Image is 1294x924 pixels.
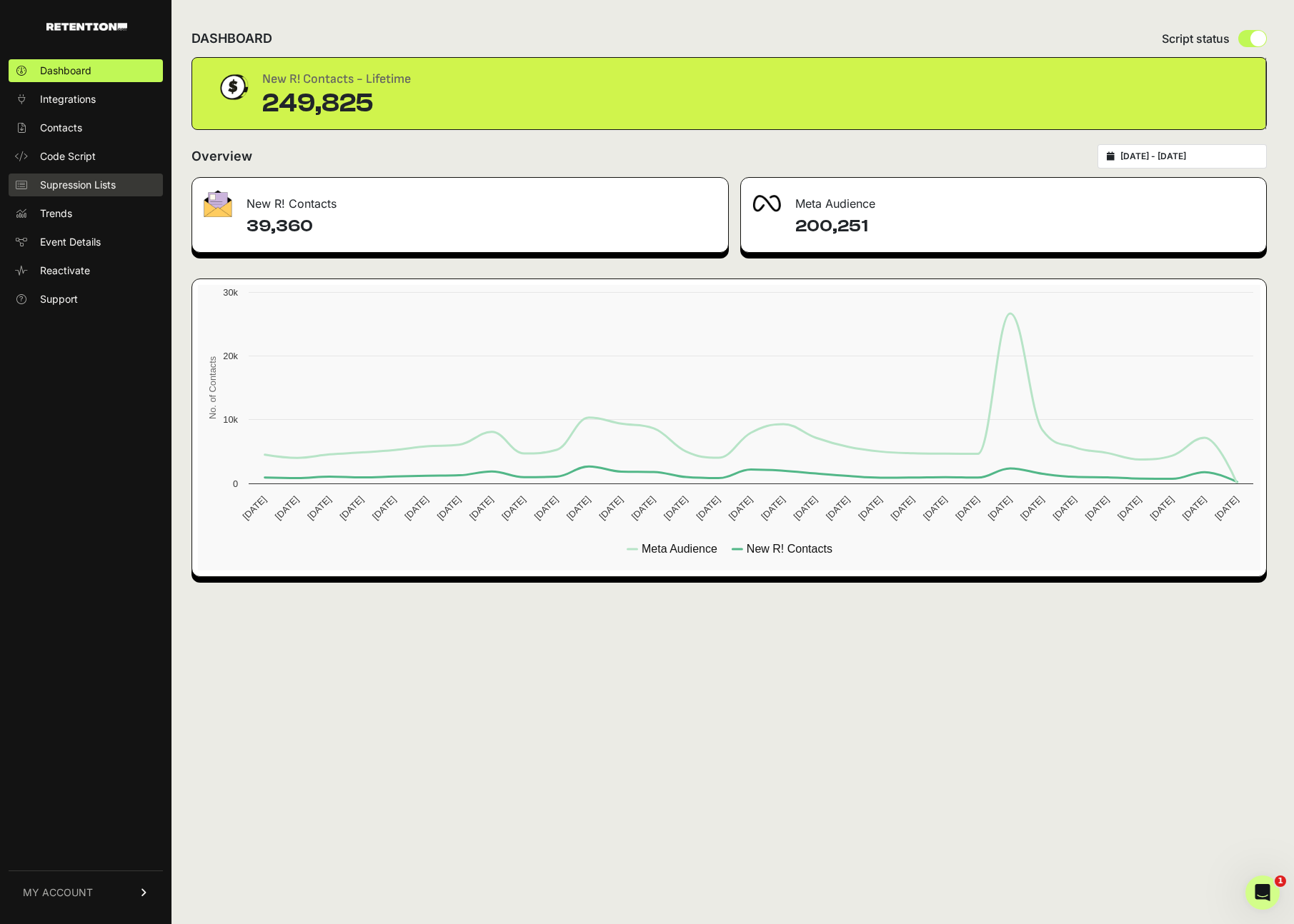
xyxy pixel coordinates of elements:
text: 10k [223,414,238,425]
text: [DATE] [629,494,657,522]
text: [DATE] [370,494,398,522]
span: Script status [1162,30,1230,47]
text: [DATE] [1050,494,1078,522]
text: [DATE] [1018,494,1046,522]
span: Support [40,292,78,306]
text: [DATE] [953,494,981,522]
iframe: Intercom live chat [1245,875,1280,910]
text: [DATE] [402,494,430,522]
h4: 39,360 [247,215,717,238]
text: [DATE] [241,494,269,522]
text: [DATE] [1115,494,1143,522]
text: [DATE] [1180,494,1208,522]
a: Reactivate [9,259,163,282]
text: 30k [223,287,238,298]
span: Integrations [40,92,96,106]
text: [DATE] [1083,494,1111,522]
span: Supression Lists [40,178,116,192]
text: [DATE] [435,494,463,522]
a: MY ACCOUNT [9,870,163,914]
img: dollar-coin-05c43ed7efb7bc0c12610022525b4bbbb207c7efeef5aecc26f025e68dcafac9.png [215,69,251,105]
div: New R! Contacts - Lifetime [262,69,411,89]
text: [DATE] [986,494,1014,522]
text: [DATE] [694,494,722,522]
a: Code Script [9,145,163,168]
span: Trends [40,206,72,221]
h2: DASHBOARD [191,29,272,49]
span: Dashboard [40,64,91,78]
span: 1 [1275,875,1286,887]
a: Event Details [9,231,163,253]
div: 249,825 [262,89,411,118]
text: [DATE] [597,494,624,522]
img: fa-meta-2f981b61bb99beabf952f7030308934f19ce035c18b003e963880cc3fabeebb7.png [752,195,781,212]
text: 0 [233,478,238,489]
span: MY ACCOUNT [23,885,93,900]
div: New R! Contacts [192,178,728,221]
a: Dashboard [9,59,163,82]
text: [DATE] [1213,494,1240,522]
span: Reactivate [40,263,90,278]
text: [DATE] [1148,494,1175,522]
text: [DATE] [564,494,592,522]
a: Support [9,288,163,311]
text: No. of Contacts [207,356,218,419]
text: [DATE] [889,494,917,522]
a: Integrations [9,88,163,111]
h4: 200,251 [795,215,1255,238]
text: [DATE] [499,494,527,522]
h2: Overview [191,146,252,166]
div: Meta Audience [741,178,1267,221]
a: Contacts [9,116,163,139]
span: Event Details [40,235,101,249]
text: [DATE] [662,494,690,522]
img: fa-envelope-19ae18322b30453b285274b1b8af3d052b27d846a4fbe8435d1a52b978f639a2.png [204,190,232,217]
text: [DATE] [792,494,820,522]
text: [DATE] [305,494,333,522]
text: [DATE] [759,494,787,522]
text: [DATE] [921,494,949,522]
text: [DATE] [532,494,560,522]
text: [DATE] [824,494,852,522]
span: Code Script [40,149,96,164]
text: 20k [223,351,238,361]
img: Retention.com [46,23,127,31]
text: [DATE] [273,494,301,522]
text: [DATE] [467,494,495,522]
text: Meta Audience [642,543,717,555]
text: New R! Contacts [747,543,832,555]
text: [DATE] [856,494,884,522]
a: Supression Lists [9,174,163,196]
text: [DATE] [727,494,755,522]
text: [DATE] [338,494,366,522]
a: Trends [9,202,163,225]
span: Contacts [40,121,82,135]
